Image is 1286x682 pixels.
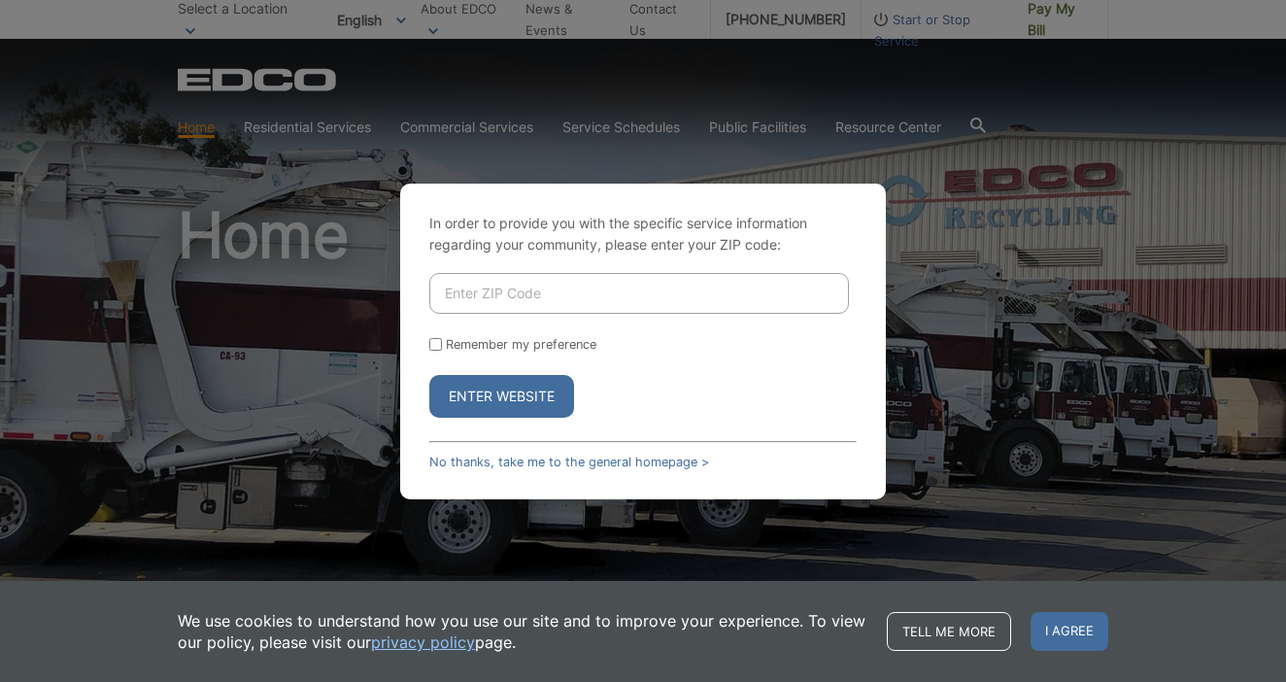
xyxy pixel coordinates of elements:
p: In order to provide you with the specific service information regarding your community, please en... [429,213,857,256]
a: privacy policy [371,631,475,653]
a: No thanks, take me to the general homepage > [429,455,709,469]
p: We use cookies to understand how you use our site and to improve your experience. To view our pol... [178,610,867,653]
span: I agree [1031,612,1108,651]
a: Tell me more [887,612,1011,651]
input: Enter ZIP Code [429,273,849,314]
button: Enter Website [429,375,574,418]
label: Remember my preference [446,337,596,352]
